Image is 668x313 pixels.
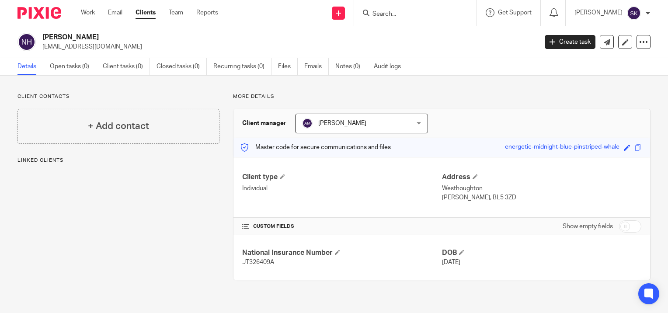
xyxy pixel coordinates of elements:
[374,58,407,75] a: Audit logs
[42,42,532,51] p: [EMAIL_ADDRESS][DOMAIN_NAME]
[372,10,450,18] input: Search
[242,173,442,182] h4: Client type
[17,58,43,75] a: Details
[304,58,329,75] a: Emails
[242,248,442,257] h4: National Insurance Number
[17,93,219,100] p: Client contacts
[318,120,366,126] span: [PERSON_NAME]
[157,58,207,75] a: Closed tasks (0)
[213,58,271,75] a: Recurring tasks (0)
[498,10,532,16] span: Get Support
[81,8,95,17] a: Work
[627,6,641,20] img: svg%3E
[108,8,122,17] a: Email
[88,119,149,133] h4: + Add contact
[136,8,156,17] a: Clients
[169,8,183,17] a: Team
[242,259,274,265] span: JT326409A
[442,259,460,265] span: [DATE]
[442,173,641,182] h4: Address
[103,58,150,75] a: Client tasks (0)
[242,184,442,193] p: Individual
[242,119,286,128] h3: Client manager
[240,143,391,152] p: Master code for secure communications and files
[50,58,96,75] a: Open tasks (0)
[442,248,641,257] h4: DOB
[17,7,61,19] img: Pixie
[302,118,313,129] img: svg%3E
[278,58,298,75] a: Files
[563,222,613,231] label: Show empty fields
[442,184,641,193] p: Westhoughton
[17,33,36,51] img: svg%3E
[574,8,623,17] p: [PERSON_NAME]
[505,143,619,153] div: energetic-midnight-blue-pinstriped-whale
[545,35,595,49] a: Create task
[442,193,641,202] p: [PERSON_NAME], BL5 3ZD
[17,157,219,164] p: Linked clients
[196,8,218,17] a: Reports
[335,58,367,75] a: Notes (0)
[42,33,434,42] h2: [PERSON_NAME]
[242,223,442,230] h4: CUSTOM FIELDS
[233,93,651,100] p: More details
